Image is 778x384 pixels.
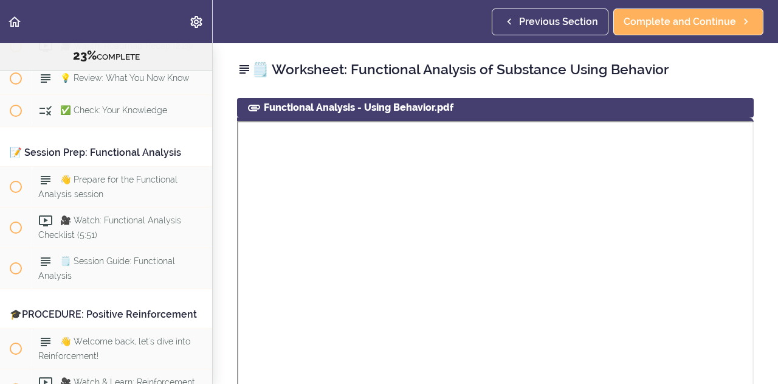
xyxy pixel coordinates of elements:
[519,15,598,29] span: Previous Section
[60,74,189,83] span: 💡 Review: What You Now Know
[613,9,763,35] a: Complete and Continue
[73,48,97,63] span: 23%
[38,216,181,240] span: 🎥 Watch: Functional Analysis Checklist (5:51)
[492,9,608,35] a: Previous Section
[38,175,177,199] span: 👋 Prepare for the Functional Analysis session
[237,59,754,80] h2: 🗒️ Worksheet: Functional Analysis of Substance Using Behavior
[189,15,204,29] svg: Settings Menu
[38,337,190,360] span: 👋 Welcome back, let's dive into Reinforcement!
[7,15,22,29] svg: Back to course curriculum
[38,257,175,281] span: 🗒️ Session Guide: Functional Analysis
[15,48,197,64] div: COMPLETE
[60,106,167,116] span: ✅ Check: Your Knowledge
[237,98,754,117] div: Functional Analysis - Using Behavior.pdf
[624,15,736,29] span: Complete and Continue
